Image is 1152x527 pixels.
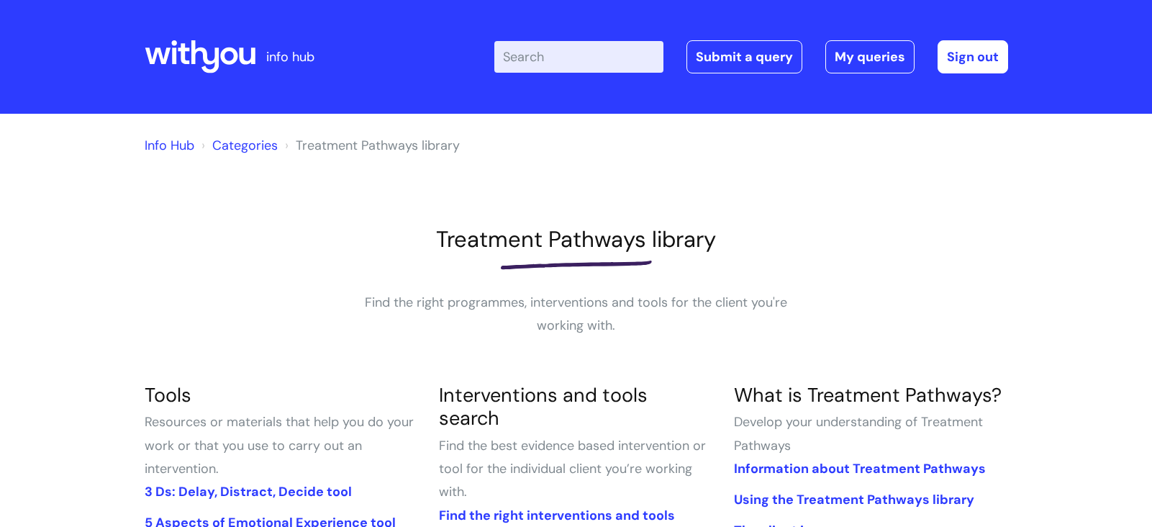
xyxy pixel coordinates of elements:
[734,382,1002,407] a: What is Treatment Pathways?
[439,507,675,524] a: Find the right interventions and tools
[145,382,191,407] a: Tools
[360,291,792,338] p: Find the right programmes, interventions and tools for the client you're working with.
[145,413,414,477] span: Resources or materials that help you do your work or that you use to carry out an intervention.
[145,137,194,154] a: Info Hub
[439,382,648,431] a: Interventions and tools search
[686,40,802,73] a: Submit a query
[825,40,915,73] a: My queries
[198,134,278,157] li: Solution home
[145,226,1008,253] h1: Treatment Pathways library
[145,483,352,500] a: 3 Ds: Delay, Distract, Decide tool
[734,460,986,477] a: Information about Treatment Pathways
[494,40,1008,73] div: | -
[494,41,663,73] input: Search
[938,40,1008,73] a: Sign out
[212,137,278,154] a: Categories
[266,45,314,68] p: info hub
[281,134,460,157] li: Treatment Pathways library
[734,491,974,508] a: Using the Treatment Pathways library
[734,413,983,454] span: Develop your understanding of Treatment Pathways
[439,437,706,501] span: Find the best evidence based intervention or tool for the individual client you’re working with.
